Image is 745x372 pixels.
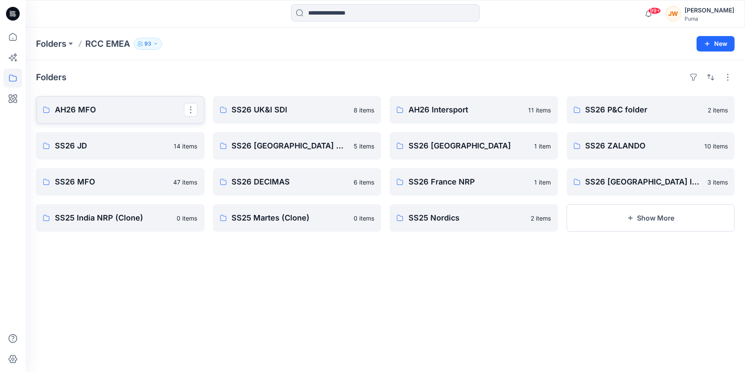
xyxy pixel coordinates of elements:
a: SS26 DECIMAS6 items [213,168,382,196]
p: 5 items [354,142,374,151]
p: 2 items [531,214,551,223]
a: Folders [36,38,66,50]
a: SS26 UK&I SDI8 items [213,96,382,124]
p: 0 items [354,214,374,223]
p: SS26 France NRP [409,176,529,188]
div: Puma [685,15,734,22]
button: Show More [567,204,735,232]
a: SS25 Martes (Clone)0 items [213,204,382,232]
p: SS26 P&C folder [586,104,703,116]
p: SS26 [GEOGRAPHIC_DATA] [409,140,529,152]
p: SS26 MFO [55,176,168,188]
a: SS25 Nordics2 items [390,204,558,232]
a: SS26 ZALANDO10 items [567,132,735,160]
span: 99+ [648,7,661,14]
p: SS25 Martes (Clone) [232,212,349,224]
p: SS25 Nordics [409,212,526,224]
p: SS26 UK&I SDI [232,104,349,116]
p: 47 items [174,178,198,187]
p: SS26 ZALANDO [586,140,700,152]
p: 11 items [529,106,551,115]
p: SS25 India NRP (Clone) [55,212,172,224]
a: SS26 [GEOGRAPHIC_DATA]1 item [390,132,558,160]
p: 3 items [707,178,728,187]
a: SS26 P&C folder2 items [567,96,735,124]
a: SS26 France NRP1 item [390,168,558,196]
a: AH26 MFO [36,96,204,124]
a: AH26 Intersport11 items [390,96,558,124]
button: New [697,36,735,51]
button: 93 [134,38,162,50]
p: 93 [144,39,151,48]
div: [PERSON_NAME] [685,5,734,15]
a: SS25 India NRP (Clone)0 items [36,204,204,232]
a: SS26 [GEOGRAPHIC_DATA] ISRG3 items [567,168,735,196]
p: AH26 Intersport [409,104,523,116]
p: SS26 JD [55,140,169,152]
p: 0 items [177,214,198,223]
p: 10 items [704,142,728,151]
h4: Folders [36,72,66,82]
p: 2 items [708,106,728,115]
p: SS26 [GEOGRAPHIC_DATA] ISRG [586,176,703,188]
p: SS26 [GEOGRAPHIC_DATA] Cisalfa [232,140,349,152]
a: SS26 MFO47 items [36,168,204,196]
p: 1 item [535,142,551,151]
p: RCC EMEA [85,38,130,50]
a: SS26 JD14 items [36,132,204,160]
p: 6 items [354,178,374,187]
p: SS26 DECIMAS [232,176,349,188]
p: 14 items [174,142,198,151]
div: JW [666,6,681,21]
p: 1 item [535,178,551,187]
p: AH26 MFO [55,104,184,116]
p: 8 items [354,106,374,115]
a: SS26 [GEOGRAPHIC_DATA] Cisalfa5 items [213,132,382,160]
